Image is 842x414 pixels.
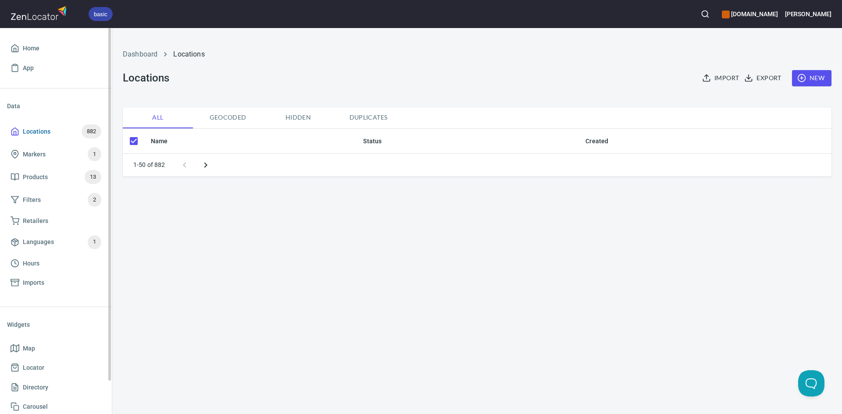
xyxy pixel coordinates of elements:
[23,382,48,393] span: Directory
[785,4,831,24] button: [PERSON_NAME]
[722,4,778,24] div: Manage your apps
[7,39,105,58] a: Home
[798,370,824,396] iframe: Help Scout Beacon - Open
[7,339,105,358] a: Map
[696,4,715,24] button: Search
[23,63,34,74] span: App
[89,10,113,19] span: basic
[123,49,831,60] nav: breadcrumb
[11,4,69,22] img: zenlocator
[7,231,105,254] a: Languages1
[7,254,105,273] a: Hours
[23,343,35,354] span: Map
[23,149,46,160] span: Markers
[268,112,328,123] span: Hidden
[88,237,101,247] span: 1
[88,195,101,205] span: 2
[173,50,204,58] a: Locations
[123,50,157,58] a: Dashboard
[23,362,44,373] span: Locator
[144,129,356,154] th: Name
[785,9,831,19] h6: [PERSON_NAME]
[356,129,578,154] th: Status
[195,155,216,176] button: Next page
[7,378,105,397] a: Directory
[133,160,165,169] p: 1-50 of 882
[339,112,398,123] span: Duplicates
[7,188,105,211] a: Filters2
[23,237,54,248] span: Languages
[7,143,105,166] a: Markers1
[123,72,169,84] h3: Locations
[23,258,39,269] span: Hours
[700,70,742,86] button: Import
[722,11,730,18] button: color-CE600E
[578,129,831,154] th: Created
[799,73,824,84] span: New
[198,112,258,123] span: Geocoded
[7,166,105,188] a: Products13
[23,401,48,412] span: Carousel
[23,195,41,205] span: Filters
[89,7,113,21] div: basic
[7,211,105,231] a: Retailers
[85,172,101,182] span: 13
[23,216,48,226] span: Retailers
[82,127,101,137] span: 882
[7,120,105,143] a: Locations882
[88,149,101,159] span: 1
[704,73,739,84] span: Import
[7,58,105,78] a: App
[7,358,105,378] a: Locator
[722,9,778,19] h6: [DOMAIN_NAME]
[23,277,44,288] span: Imports
[746,73,781,84] span: Export
[7,314,105,335] li: Widgets
[23,126,50,137] span: Locations
[742,70,785,86] button: Export
[7,96,105,117] li: Data
[23,43,39,54] span: Home
[128,112,188,123] span: All
[792,70,831,86] button: New
[7,273,105,293] a: Imports
[23,172,48,183] span: Products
